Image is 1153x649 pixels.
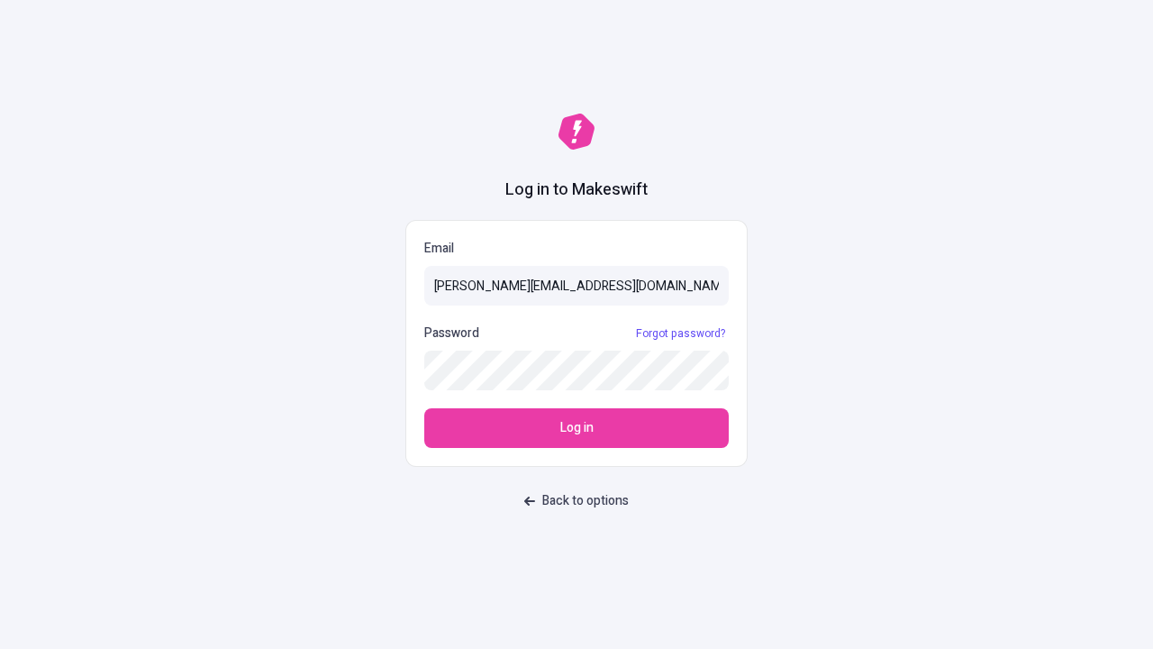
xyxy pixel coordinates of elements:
[513,485,640,517] button: Back to options
[560,418,594,438] span: Log in
[424,239,729,259] p: Email
[424,324,479,343] p: Password
[424,408,729,448] button: Log in
[505,178,648,202] h1: Log in to Makeswift
[632,326,729,341] a: Forgot password?
[424,266,729,306] input: Email
[542,491,629,511] span: Back to options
